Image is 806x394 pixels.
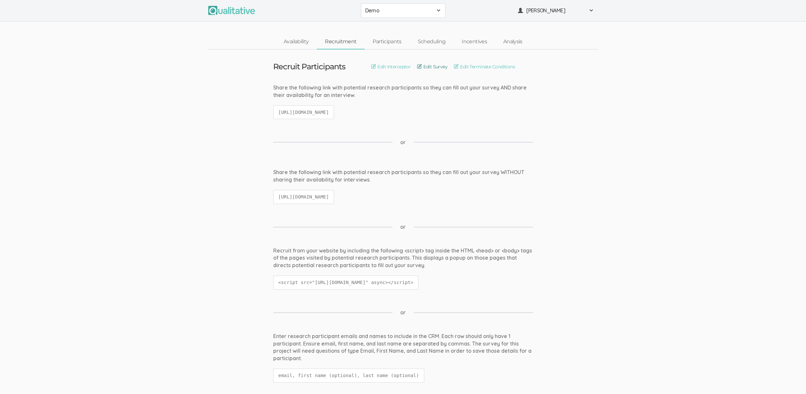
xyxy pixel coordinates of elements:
[400,139,406,146] span: or
[454,35,495,49] a: Incentives
[514,3,598,18] button: [PERSON_NAME]
[273,276,419,290] code: <script src="[URL][DOMAIN_NAME]" async></script>
[526,7,585,14] span: [PERSON_NAME]
[361,3,445,18] button: Demo
[410,35,454,49] a: Scheduling
[365,35,409,49] a: Participants
[495,35,531,49] a: Analysis
[208,6,255,15] img: Qualitative
[275,35,317,49] a: Availability
[365,7,433,14] span: Demo
[774,363,806,394] iframe: Chat Widget
[460,63,515,70] span: Edit Terminate Conditions
[400,309,406,316] span: or
[454,63,515,70] a: Edit Terminate Conditions
[400,223,406,231] span: or
[273,169,533,183] div: Share the following link with potential research participants so they can fill out your survey WI...
[273,369,424,383] code: email, first name (optional), last name (optional)
[273,84,533,99] div: Share the following link with potential research participants so they can fill out your survey AN...
[273,247,533,269] div: Recruit from your website by including the following <script> tag inside the HTML <head> or <body...
[417,63,447,70] a: Edit Survey
[273,333,533,362] div: Enter research participant emails and names to include in the CRM. Each row should only have 1 pa...
[371,63,411,70] a: Edit Interceptor
[273,62,346,71] h3: Recruit Participants
[317,35,365,49] a: Recruitment
[273,190,334,204] code: [URL][DOMAIN_NAME]
[273,105,334,119] code: [URL][DOMAIN_NAME]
